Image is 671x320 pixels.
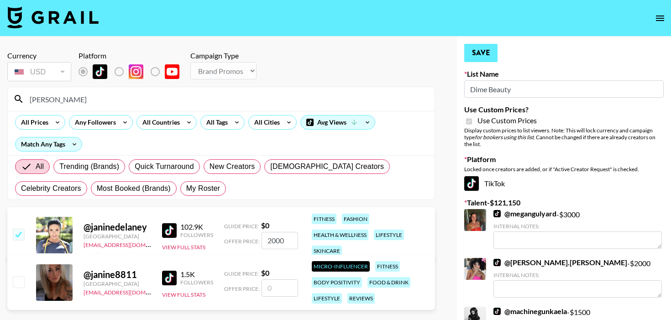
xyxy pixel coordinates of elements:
div: Micro-Influencer [312,261,370,272]
a: [EMAIL_ADDRESS][DOMAIN_NAME] [84,287,175,296]
div: Match Any Tags [16,137,82,151]
strong: $ 0 [261,268,269,277]
span: Guide Price: [224,223,259,230]
div: fitness [375,261,400,272]
span: Celebrity Creators [21,183,81,194]
div: fashion [342,214,369,224]
a: @megangulyard [493,209,556,218]
span: [DEMOGRAPHIC_DATA] Creators [270,161,384,172]
div: 102.9K [180,222,213,231]
div: [GEOGRAPHIC_DATA] [84,233,151,240]
button: open drawer [651,9,669,27]
span: Quick Turnaround [135,161,194,172]
div: Any Followers [69,115,118,129]
strong: $ 0 [261,221,269,230]
a: [EMAIL_ADDRESS][DOMAIN_NAME] [84,240,175,248]
div: reviews [347,293,375,304]
div: Display custom prices to list viewers. Note: This will lock currency and campaign type . Cannot b... [464,127,664,147]
span: All [36,161,44,172]
div: All Cities [249,115,282,129]
span: New Creators [210,161,255,172]
div: Avg Views [301,115,375,129]
em: for bookers using this list [475,134,534,141]
img: Instagram [129,64,143,79]
span: Guide Price: [224,270,259,277]
div: [GEOGRAPHIC_DATA] [84,280,151,287]
div: USD [9,64,69,80]
label: List Name [464,69,664,79]
label: Use Custom Prices? [464,105,664,114]
input: 0 [262,279,298,297]
img: TikTok [93,64,107,79]
div: Campaign Type [190,51,257,60]
div: lifestyle [312,293,342,304]
span: Offer Price: [224,238,260,245]
div: All Prices [16,115,50,129]
div: Locked once creators are added, or if "Active Creator Request" is checked. [464,166,664,173]
div: Platform [79,51,187,60]
div: @ janinedelaney [84,221,151,233]
span: Use Custom Prices [477,116,537,125]
div: - $ 3000 [493,209,662,249]
div: body positivity [312,277,362,288]
div: All Countries [137,115,182,129]
label: Platform [464,155,664,164]
div: food & drink [367,277,410,288]
img: TikTok [493,210,501,217]
input: 0 [262,232,298,249]
a: @machinegunkaela [493,307,567,316]
img: YouTube [165,64,179,79]
img: TikTok [464,176,479,191]
button: Save [464,44,498,62]
div: TikTok [464,176,664,191]
div: Internal Notes: [493,272,662,278]
div: Currency [7,51,71,60]
span: Most Booked (Brands) [97,183,171,194]
div: fitness [312,214,336,224]
div: 1.5K [180,270,213,279]
label: Talent - $ 121,150 [464,198,664,207]
span: Trending (Brands) [59,161,119,172]
div: @ janine8811 [84,269,151,280]
div: skincare [312,246,342,256]
div: Currency is locked to USD [7,60,71,83]
div: Followers [180,231,213,238]
div: lifestyle [374,230,404,240]
span: Offer Price: [224,285,260,292]
img: Grail Talent [7,6,99,28]
img: TikTok [162,223,177,238]
button: View Full Stats [162,244,205,251]
div: health & wellness [312,230,368,240]
div: List locked to TikTok. [79,62,187,81]
div: Internal Notes: [493,223,662,230]
img: TikTok [493,259,501,266]
img: TikTok [162,271,177,285]
a: @[PERSON_NAME].[PERSON_NAME] [493,258,627,267]
div: - $ 2000 [493,258,662,298]
div: Followers [180,279,213,286]
button: View Full Stats [162,291,205,298]
input: Search by User Name [24,92,429,106]
div: All Tags [201,115,230,129]
span: My Roster [186,183,220,194]
img: TikTok [493,308,501,315]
